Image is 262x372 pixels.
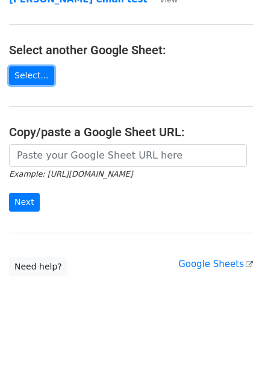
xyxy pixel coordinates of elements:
[9,144,247,167] input: Paste your Google Sheet URL here
[9,66,54,85] a: Select...
[9,43,253,57] h4: Select another Google Sheet:
[202,314,262,372] iframe: Chat Widget
[9,257,67,276] a: Need help?
[178,259,253,270] a: Google Sheets
[9,169,133,178] small: Example: [URL][DOMAIN_NAME]
[9,125,253,139] h4: Copy/paste a Google Sheet URL:
[9,193,40,212] input: Next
